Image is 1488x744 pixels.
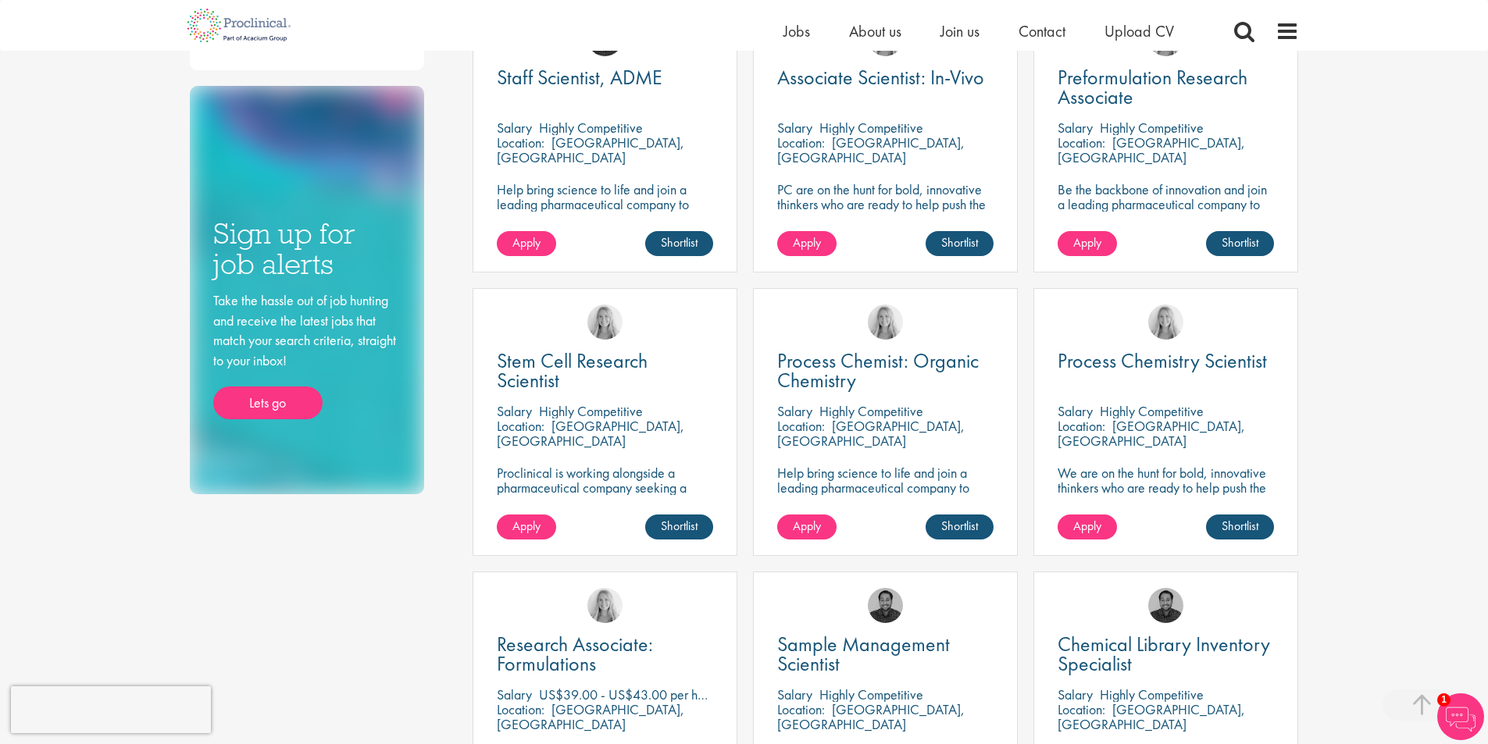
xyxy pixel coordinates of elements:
p: Highly Competitive [1100,402,1204,420]
img: Chatbot [1437,693,1484,740]
a: Staff Scientist, ADME [497,68,713,87]
img: Mike Raletz [1148,588,1183,623]
a: Shortlist [1206,231,1274,256]
img: Shannon Briggs [587,588,623,623]
span: Salary [1058,119,1093,137]
p: Highly Competitive [1100,119,1204,137]
a: Apply [497,231,556,256]
span: Location: [1058,417,1105,435]
p: [GEOGRAPHIC_DATA], [GEOGRAPHIC_DATA] [497,133,684,166]
span: Salary [777,685,812,703]
a: Shortlist [1206,514,1274,539]
p: US$39.00 - US$43.00 per hour [539,685,715,703]
span: Preformulation Research Associate [1058,64,1247,110]
a: Shortlist [645,514,713,539]
span: Salary [497,685,532,703]
span: Jobs [783,21,810,41]
span: Salary [497,119,532,137]
p: [GEOGRAPHIC_DATA], [GEOGRAPHIC_DATA] [1058,417,1245,450]
span: Location: [497,133,544,151]
a: Upload CV [1104,21,1174,41]
p: Highly Competitive [539,402,643,420]
span: Sample Management Scientist [777,631,950,677]
p: Be the backbone of innovation and join a leading pharmaceutical company to help keep life-changin... [1058,182,1274,241]
div: Take the hassle out of job hunting and receive the latest jobs that match your search criteria, s... [213,290,401,419]
p: [GEOGRAPHIC_DATA], [GEOGRAPHIC_DATA] [777,133,965,166]
a: About us [849,21,901,41]
span: Process Chemistry Scientist [1058,347,1267,374]
img: Mike Raletz [868,588,903,623]
a: Associate Scientist: In-Vivo [777,68,994,87]
span: Salary [777,402,812,420]
p: Highly Competitive [539,119,643,137]
span: Location: [777,133,825,151]
a: Apply [1058,231,1117,256]
span: Location: [1058,700,1105,718]
a: Shortlist [926,514,994,539]
span: Location: [777,417,825,435]
p: [GEOGRAPHIC_DATA], [GEOGRAPHIC_DATA] [497,417,684,450]
span: Salary [777,119,812,137]
a: Sample Management Scientist [777,635,994,674]
p: [GEOGRAPHIC_DATA], [GEOGRAPHIC_DATA] [1058,133,1245,166]
span: Salary [1058,685,1093,703]
a: Process Chemistry Scientist [1058,351,1274,371]
p: [GEOGRAPHIC_DATA], [GEOGRAPHIC_DATA] [777,417,965,450]
a: Research Associate: Formulations [497,635,713,674]
p: We are on the hunt for bold, innovative thinkers who are ready to help push the boundaries of sci... [1058,465,1274,525]
p: Help bring science to life and join a leading pharmaceutical company to play a key role in delive... [497,182,713,256]
a: Chemical Library Inventory Specialist [1058,635,1274,674]
a: Lets go [213,386,323,419]
p: [GEOGRAPHIC_DATA], [GEOGRAPHIC_DATA] [1058,700,1245,733]
a: Preformulation Research Associate [1058,68,1274,107]
span: Apply [512,518,541,534]
span: Apply [512,234,541,251]
span: Location: [777,700,825,718]
p: Highly Competitive [819,685,923,703]
img: Shannon Briggs [868,304,903,340]
span: Location: [1058,133,1105,151]
img: Shannon Briggs [587,304,623,340]
span: Location: [497,700,544,718]
p: [GEOGRAPHIC_DATA], [GEOGRAPHIC_DATA] [777,700,965,733]
span: Research Associate: Formulations [497,631,653,677]
a: Contact [1019,21,1065,41]
a: Apply [1058,514,1117,539]
p: PC are on the hunt for bold, innovative thinkers who are ready to help push the boundaries of sci... [777,182,994,241]
p: [GEOGRAPHIC_DATA], [GEOGRAPHIC_DATA] [497,700,684,733]
p: Highly Competitive [1100,685,1204,703]
a: Shortlist [926,231,994,256]
p: Highly Competitive [819,402,923,420]
a: Stem Cell Research Scientist [497,351,713,390]
a: Apply [777,231,837,256]
span: Associate Scientist: In-Vivo [777,64,984,91]
span: Process Chemist: Organic Chemistry [777,347,979,393]
iframe: reCAPTCHA [11,686,211,733]
span: Salary [497,402,532,420]
img: Shannon Briggs [1148,304,1183,340]
span: Location: [497,417,544,435]
h3: Sign up for job alerts [213,219,401,279]
span: Salary [1058,402,1093,420]
a: Apply [497,514,556,539]
span: Apply [1073,518,1101,534]
p: Proclinical is working alongside a pharmaceutical company seeking a Stem Cell Research Scientist ... [497,465,713,525]
p: Highly Competitive [819,119,923,137]
span: 1 [1437,693,1451,707]
span: Apply [793,234,821,251]
a: Shortlist [645,231,713,256]
p: Help bring science to life and join a leading pharmaceutical company to play a key role in delive... [777,465,994,539]
a: Apply [777,514,837,539]
span: Chemical Library Inventory Specialist [1058,631,1270,677]
a: Join us [940,21,980,41]
span: Staff Scientist, ADME [497,64,662,91]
